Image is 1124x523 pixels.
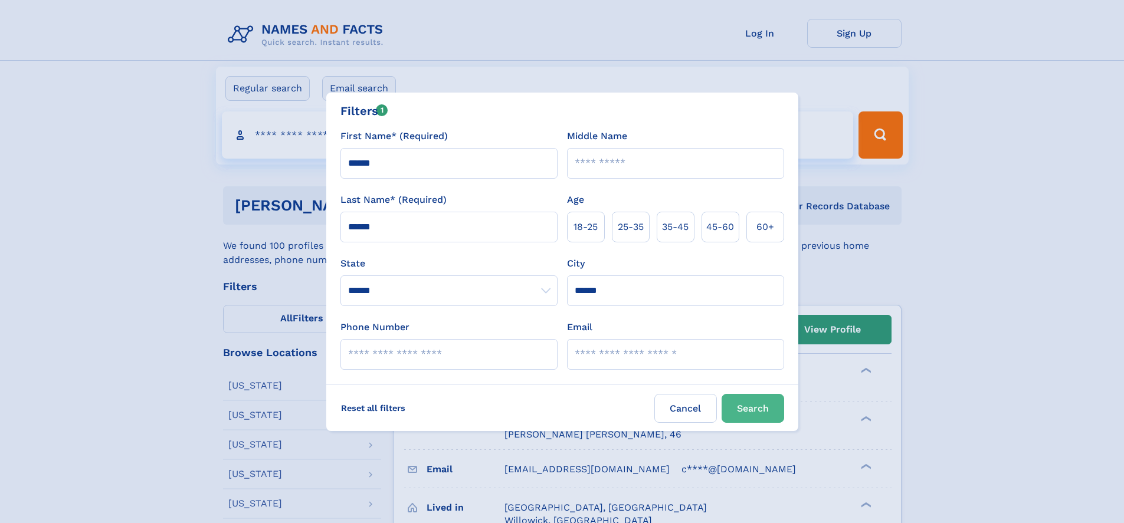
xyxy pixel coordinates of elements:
span: 45‑60 [706,220,734,234]
label: Middle Name [567,129,627,143]
button: Search [722,394,784,423]
div: Filters [340,102,388,120]
label: Age [567,193,584,207]
label: City [567,256,585,271]
label: Phone Number [340,320,409,334]
span: 25‑35 [618,220,644,234]
label: State [340,256,558,271]
label: Reset all filters [333,394,413,422]
span: 35‑45 [662,220,689,234]
label: Last Name* (Required) [340,193,447,207]
label: Email [567,320,592,334]
span: 60+ [756,220,774,234]
label: Cancel [654,394,717,423]
span: 18‑25 [574,220,598,234]
label: First Name* (Required) [340,129,448,143]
